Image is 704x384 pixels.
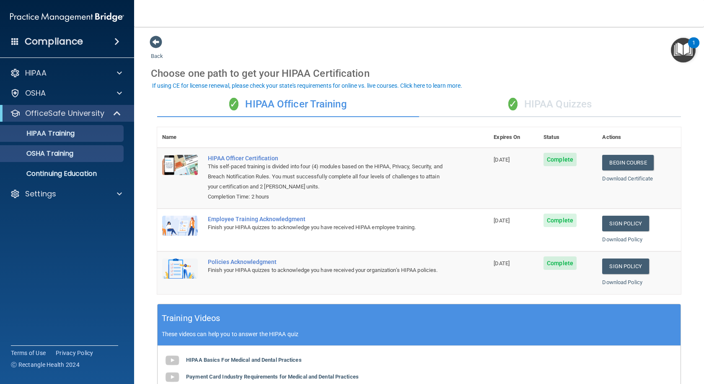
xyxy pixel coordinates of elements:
[494,260,510,266] span: [DATE]
[544,153,577,166] span: Complete
[151,81,463,90] button: If using CE for license renewal, please check your state's requirements for online vs. live cours...
[186,357,302,363] b: HIPAA Basics For Medical and Dental Practices
[602,236,642,243] a: Download Policy
[25,88,46,98] p: OSHA
[419,92,681,117] div: HIPAA Quizzes
[544,214,577,227] span: Complete
[10,108,122,118] a: OfficeSafe University
[229,98,238,110] span: ✓
[25,36,83,47] h4: Compliance
[25,68,47,78] p: HIPAA
[602,279,642,285] a: Download Policy
[11,360,80,369] span: Ⓒ Rectangle Health 2024
[157,92,419,117] div: HIPAA Officer Training
[164,352,181,369] img: gray_youtube_icon.38fcd6cc.png
[56,349,93,357] a: Privacy Policy
[151,61,687,86] div: Choose one path to get your HIPAA Certification
[489,127,538,148] th: Expires On
[5,170,120,178] p: Continuing Education
[162,331,676,337] p: These videos can help you to answer the HIPAA quiz
[10,189,122,199] a: Settings
[208,222,447,232] div: Finish your HIPAA quizzes to acknowledge you have received HIPAA employee training.
[208,162,447,192] div: This self-paced training is divided into four (4) modules based on the HIPAA, Privacy, Security, ...
[602,259,649,274] a: Sign Policy
[208,259,447,265] div: Policies Acknowledgment
[692,43,695,54] div: 1
[5,129,75,138] p: HIPAA Training
[10,68,122,78] a: HIPAA
[25,108,104,118] p: OfficeSafe University
[494,157,510,163] span: [DATE]
[5,149,73,158] p: OSHA Training
[10,9,124,26] img: PMB logo
[538,127,597,148] th: Status
[494,217,510,224] span: [DATE]
[208,265,447,275] div: Finish your HIPAA quizzes to acknowledge you have received your organization’s HIPAA policies.
[208,155,447,162] a: HIPAA Officer Certification
[208,216,447,222] div: Employee Training Acknowledgment
[186,374,359,380] b: Payment Card Industry Requirements for Medical and Dental Practices
[208,192,447,202] div: Completion Time: 2 hours
[10,88,122,98] a: OSHA
[671,38,696,63] button: Open Resource Center, 1 new notification
[152,83,462,89] div: If using CE for license renewal, please check your state's requirements for online vs. live cours...
[162,311,220,326] h5: Training Videos
[602,175,653,182] a: Download Certificate
[602,155,653,170] a: Begin Course
[25,189,56,199] p: Settings
[11,349,46,357] a: Terms of Use
[602,216,649,231] a: Sign Policy
[157,127,203,148] th: Name
[544,256,577,270] span: Complete
[151,43,163,59] a: Back
[508,98,518,110] span: ✓
[597,127,681,148] th: Actions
